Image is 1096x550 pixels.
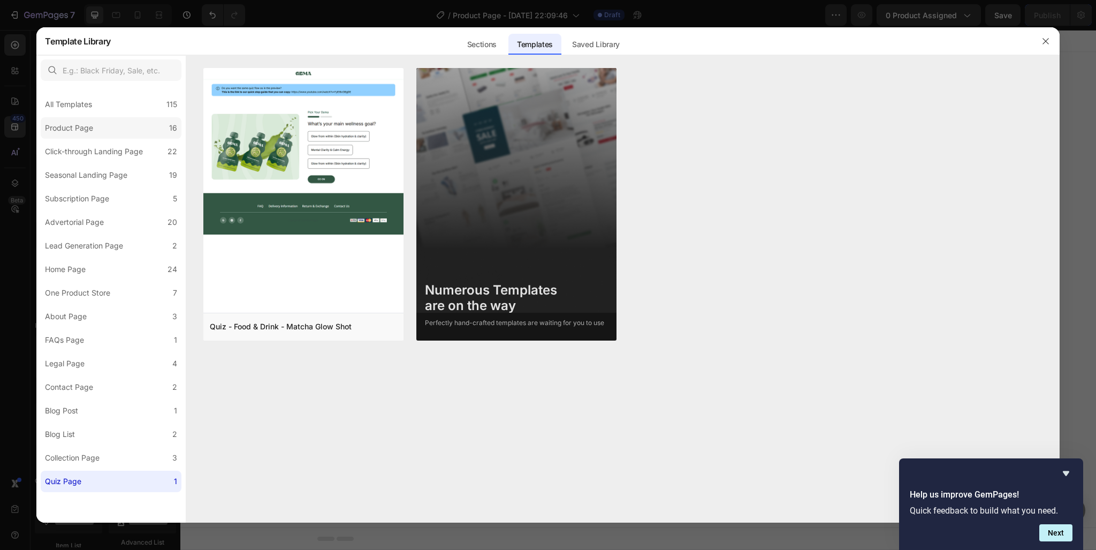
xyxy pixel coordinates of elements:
[45,357,85,370] div: Legal Page
[174,404,177,417] div: 1
[45,98,92,111] div: All Templates
[168,263,177,276] div: 24
[45,169,127,182] div: Seasonal Landing Page
[168,145,177,158] div: 22
[910,467,1072,541] div: Help us improve GemPages!
[460,284,536,306] button: Add elements
[508,34,561,55] div: Templates
[45,27,111,55] h2: Template Library
[45,287,110,299] div: One Product Store
[1039,524,1072,541] button: Next question
[45,381,93,394] div: Contact Page
[45,451,100,464] div: Collection Page
[45,428,75,441] div: Blog List
[564,34,628,55] div: Saved Library
[45,216,104,229] div: Advertorial Page
[45,239,123,252] div: Lead Generation Page
[172,451,177,464] div: 3
[203,68,404,235] img: quiz-1.png
[174,475,177,488] div: 1
[172,310,177,323] div: 3
[459,34,505,55] div: Sections
[169,169,177,182] div: 19
[169,122,177,134] div: 16
[425,283,604,314] div: Numerous Templates are on the way
[380,284,454,306] button: Add sections
[172,239,177,252] div: 2
[910,488,1072,501] h2: Help us improve GemPages!
[168,216,177,229] div: 20
[393,263,523,276] div: Start with Sections from sidebar
[210,320,352,333] div: Quiz - Food & Drink - Matcha Glow Shot
[45,122,93,134] div: Product Page
[1060,467,1072,480] button: Hide survey
[910,506,1072,516] p: Quick feedback to build what you need.
[45,404,78,417] div: Blog Post
[45,310,87,323] div: About Page
[45,192,109,205] div: Subscription Page
[173,192,177,205] div: 5
[172,428,177,441] div: 2
[166,98,177,111] div: 115
[41,59,181,81] input: E.g.: Black Friday, Sale, etc.
[425,318,604,328] div: Perfectly hand-crafted templates are waiting for you to use
[172,357,177,370] div: 4
[45,263,86,276] div: Home Page
[386,344,530,353] div: Start with Generating from URL or image
[172,381,177,394] div: 2
[45,334,84,346] div: FAQs Page
[45,145,143,158] div: Click-through Landing Page
[45,475,81,488] div: Quiz Page
[173,287,177,299] div: 7
[174,334,177,346] div: 1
